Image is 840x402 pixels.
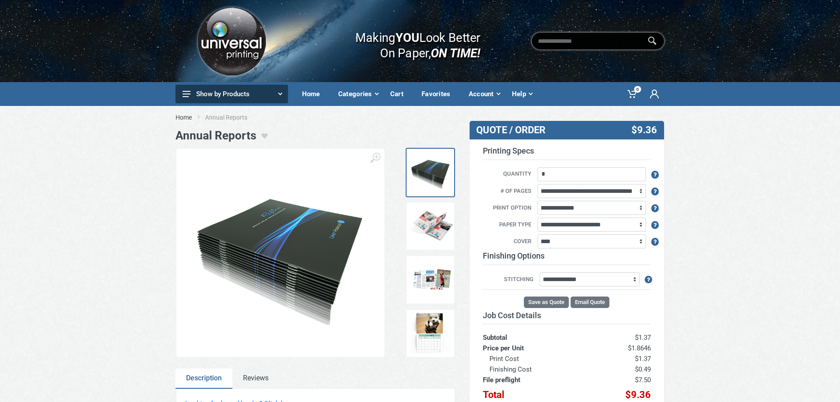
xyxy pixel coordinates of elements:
[384,85,415,103] div: Cart
[408,258,452,302] img: Samples
[483,324,593,343] th: Subtotal
[483,146,651,160] h3: Printing Specs
[635,365,651,373] span: $0.49
[406,309,455,358] a: Calendar
[175,113,665,122] nav: breadcrumb
[175,129,256,143] h1: Annual Reports
[483,343,593,353] th: Price per Unit
[205,113,261,122] li: Annual Reports
[406,202,455,251] a: Open Spreads
[634,86,641,93] span: 0
[431,45,480,60] i: ON TIME!
[621,82,644,106] a: 0
[175,368,232,389] a: Description
[296,82,332,106] a: Home
[483,364,593,375] th: Finishing Cost
[476,169,536,179] label: Quantity
[415,82,463,106] a: Favorites
[185,181,376,324] img: Saddlestich Book
[194,4,269,79] img: Logo.png
[571,297,609,308] button: Email Quote
[506,85,538,103] div: Help
[332,85,384,103] div: Categories
[232,368,279,389] a: Reviews
[483,275,538,285] label: Stitching
[476,124,593,136] h3: QUOTE / ORDER
[396,30,419,45] b: YOU
[524,297,569,308] button: Save as Quote
[628,344,651,352] span: $1.8646
[631,124,657,136] span: $9.36
[635,355,651,363] span: $1.37
[415,85,463,103] div: Favorites
[483,375,593,385] th: File preflight
[408,150,452,195] img: Saddlestich Book
[384,82,415,106] a: Cart
[476,237,536,247] label: Cover
[483,385,593,400] th: Total
[483,353,593,364] th: Print Cost
[406,148,455,197] a: Saddlestich Book
[338,21,481,61] div: Making Look Better On Paper,
[175,113,192,122] a: Home
[476,220,536,230] label: Paper Type
[635,334,651,342] span: $1.37
[175,85,288,103] button: Show by Products
[483,251,651,265] h3: Finishing Options
[408,312,452,356] img: Calendar
[483,311,651,320] h3: Job Cost Details
[476,203,536,213] label: Print Option
[406,255,455,304] a: Samples
[408,204,452,248] img: Open Spreads
[463,85,506,103] div: Account
[625,389,651,400] span: $9.36
[635,376,651,384] span: $7.50
[296,85,332,103] div: Home
[476,187,536,196] label: # of Pages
